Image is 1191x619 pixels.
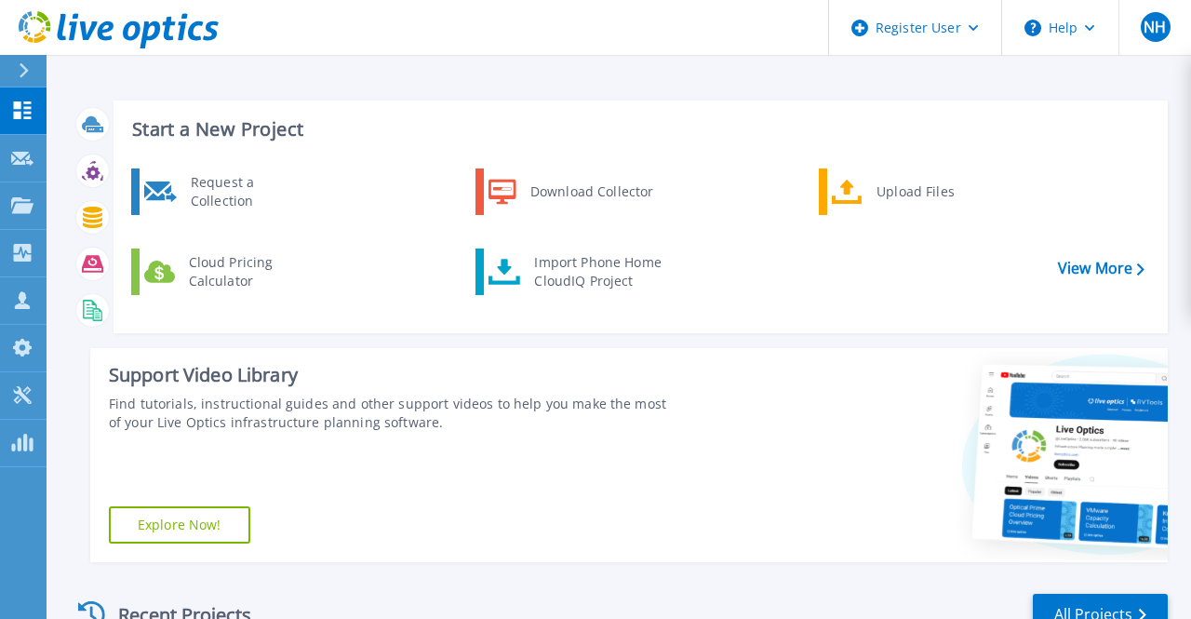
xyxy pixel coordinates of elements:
[109,506,250,544] a: Explore Now!
[819,168,1010,215] a: Upload Files
[525,253,670,290] div: Import Phone Home CloudIQ Project
[521,173,662,210] div: Download Collector
[867,173,1005,210] div: Upload Files
[109,395,669,432] div: Find tutorials, instructional guides and other support videos to help you make the most of your L...
[131,168,322,215] a: Request a Collection
[1058,260,1144,277] a: View More
[475,168,666,215] a: Download Collector
[109,363,669,387] div: Support Video Library
[181,173,317,210] div: Request a Collection
[1144,20,1166,34] span: NH
[132,119,1144,140] h3: Start a New Project
[131,249,322,295] a: Cloud Pricing Calculator
[180,253,317,290] div: Cloud Pricing Calculator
